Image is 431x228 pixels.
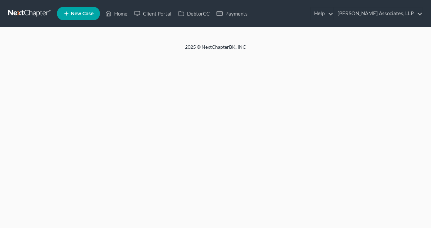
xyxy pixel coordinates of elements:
[57,7,100,20] new-legal-case-button: New Case
[311,7,333,20] a: Help
[22,44,409,56] div: 2025 © NextChapterBK, INC
[131,7,175,20] a: Client Portal
[102,7,131,20] a: Home
[213,7,251,20] a: Payments
[334,7,423,20] a: [PERSON_NAME] Associates, LLP
[175,7,213,20] a: DebtorCC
